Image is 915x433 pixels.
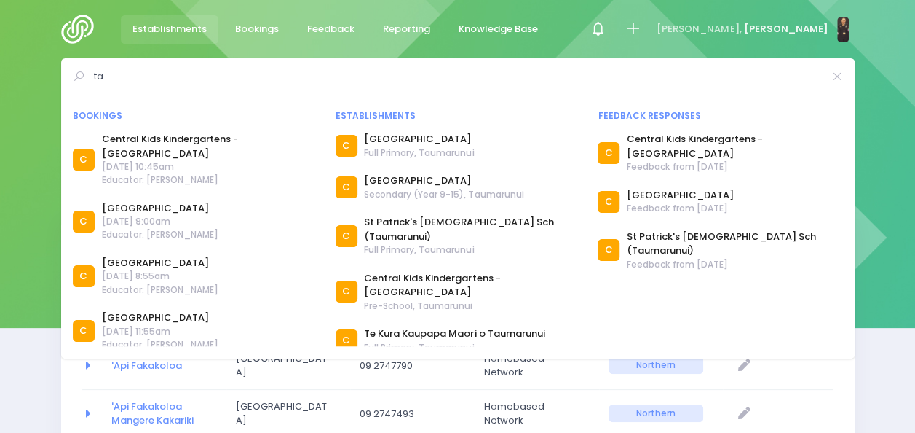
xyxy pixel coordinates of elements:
[336,329,357,351] div: C
[336,176,357,198] div: C
[102,342,226,390] td: 'Api Fakakoloa
[627,132,842,160] a: Central Kids Kindergartens - [GEOGRAPHIC_DATA]
[364,243,579,257] span: Full Primary, Taumarunui
[350,342,475,390] td: 09 2747790
[475,342,599,390] td: Homebased Network
[336,135,357,157] div: C
[627,230,842,258] a: St Patrick's [DEMOGRAPHIC_DATA] Sch (Taumarunui)
[73,149,95,171] div: C
[364,271,579,300] a: Central Kids Kindergartens - [GEOGRAPHIC_DATA]
[598,142,619,164] div: C
[459,22,538,36] span: Knowledge Base
[609,405,703,422] span: Northern
[732,354,756,378] a: Edit
[627,188,734,203] a: [GEOGRAPHIC_DATA]
[364,215,579,243] a: St Patrick's [DEMOGRAPHIC_DATA] Sch (Taumarunui)
[111,399,194,428] a: 'Api Fakakoloa Mangere Kakariki
[371,15,443,44] a: Reporting
[484,351,579,380] span: Homebased Network
[236,351,330,380] span: [GEOGRAPHIC_DATA]
[627,258,842,271] span: Feedback from [DATE]
[102,270,218,283] span: [DATE] 8:55am
[360,407,454,421] span: 09 2747493
[360,359,454,373] span: 09 2747790
[598,191,619,213] div: C
[102,160,317,173] span: [DATE] 10:45am
[484,399,579,428] span: Homebased Network
[102,338,218,351] span: Educator: [PERSON_NAME]
[336,281,357,303] div: C
[102,228,218,241] span: Educator: [PERSON_NAME]
[73,265,95,287] div: C
[73,211,95,233] div: C
[94,66,823,87] input: Search for anything (like establishments, bookings, or feedback)
[837,17,849,42] img: N
[102,201,218,216] a: [GEOGRAPHIC_DATA]
[447,15,550,44] a: Knowledge Base
[102,325,218,338] span: [DATE] 11:55am
[364,300,579,313] span: Pre-School, Taumarunui
[102,256,218,270] a: [GEOGRAPHIC_DATA]
[723,342,833,390] td: null
[296,15,367,44] a: Feedback
[627,202,734,215] span: Feedback from [DATE]
[627,160,842,173] span: Feedback from [DATE]
[598,109,842,122] div: Feedback responses
[132,22,207,36] span: Establishments
[336,225,357,247] div: C
[102,215,218,228] span: [DATE] 9:00am
[336,109,580,122] div: Establishments
[61,15,103,44] img: Logo
[383,22,430,36] span: Reporting
[102,132,317,160] a: Central Kids Kindergartens - [GEOGRAPHIC_DATA]
[102,173,317,187] span: Educator: [PERSON_NAME]
[364,327,544,341] a: Te Kura Kaupapa Maori o Taumarunui
[235,22,279,36] span: Bookings
[609,356,703,374] span: Northern
[732,402,756,426] a: Edit
[364,341,544,354] span: Full Primary, Taumarunui
[111,359,182,372] a: 'Api Fakakoloa
[364,188,523,201] span: Secondary (Year 9-15), Taumarunui
[599,342,724,390] td: Northern
[364,147,474,160] span: Full Primary, Taumarunui
[598,239,619,261] div: C
[102,311,218,325] a: [GEOGRAPHIC_DATA]
[307,22,354,36] span: Feedback
[236,399,330,428] span: [GEOGRAPHIC_DATA]
[121,15,219,44] a: Establishments
[73,109,317,122] div: Bookings
[226,342,351,390] td: Auckland
[73,320,95,342] div: C
[657,22,741,36] span: [PERSON_NAME],
[223,15,291,44] a: Bookings
[102,284,218,297] span: Educator: [PERSON_NAME]
[364,173,523,188] a: [GEOGRAPHIC_DATA]
[364,132,474,147] a: [GEOGRAPHIC_DATA]
[743,22,828,36] span: [PERSON_NAME]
